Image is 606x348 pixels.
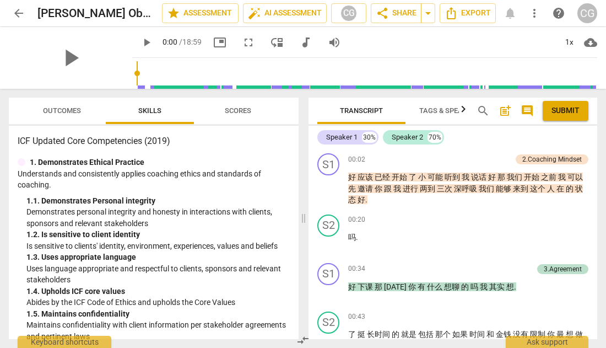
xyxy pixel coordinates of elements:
span: 开始 [524,173,541,181]
span: 了 [409,173,418,181]
span: 两到 [420,184,437,193]
span: 没有 [513,330,530,339]
span: 之前 [541,173,558,181]
span: 那 [497,173,507,181]
p: Uses language appropriate and respectful to clients, sponsors and relevant stakeholders [26,263,290,286]
span: 这个 [530,184,547,193]
span: 先 [348,184,358,193]
span: 你 [547,330,556,339]
span: . [514,282,516,291]
span: 我 [480,282,489,291]
span: 人 [547,184,556,193]
div: 2.Coaching Mindset [522,154,582,164]
p: Demonstrates personal integrity and honesty in interactions with clients, sponsors and relevant s... [26,206,290,229]
span: 三次 [437,184,454,193]
span: 最 [556,330,566,339]
span: Export [445,7,491,20]
span: 想 [506,282,514,291]
span: 深呼吸 [454,184,479,193]
span: 金钱 [496,330,513,339]
span: Submit [551,105,580,116]
button: Share [371,3,421,23]
span: search [477,104,490,117]
div: Speaker 1 [326,132,358,143]
button: Search [474,102,492,120]
span: 的 [461,282,470,291]
span: comment [521,104,534,117]
span: 我 [393,184,403,193]
button: Export [440,3,496,23]
span: 了 [348,330,358,339]
span: 时间 [469,330,486,339]
span: move_down [270,36,284,49]
span: fullscreen [242,36,255,49]
span: . [356,233,358,242]
span: 好 [488,173,497,181]
span: 00:02 [348,155,365,164]
span: 我 [558,173,567,181]
div: 1. 3. Uses appropriate language [26,251,290,263]
span: cloud_download [584,36,597,49]
span: help [552,7,565,20]
span: 想聊 [444,282,461,291]
span: 和 [486,330,496,339]
span: 开始 [392,173,409,181]
span: 好 [358,195,365,204]
span: post_add [499,104,512,117]
p: Maintains confidentiality with client information per stakeholder agreements and pertinent laws [26,319,290,342]
span: 长时间 [367,330,392,339]
span: volume_up [328,36,341,49]
span: 就是 [401,330,418,339]
button: Picture in picture [210,33,230,52]
span: 想 [566,330,575,339]
button: CG [331,3,366,23]
span: 听到 [445,173,462,181]
div: Change speaker [317,312,339,334]
span: 那 [375,282,384,291]
button: Assessment [162,3,239,23]
span: Outcomes [43,106,81,115]
button: Play [137,33,156,52]
span: share [376,7,389,20]
div: CG [340,5,357,22]
span: 什么 [427,282,444,291]
span: 00:34 [348,264,365,274]
span: 小 [418,173,428,181]
span: 邀请 [358,184,375,193]
span: . [365,195,367,204]
span: Share [376,7,416,20]
span: 说话 [471,173,488,181]
span: play_arrow [140,36,153,49]
span: 00:20 [348,215,365,224]
span: arrow_drop_down [421,7,435,20]
div: 1x [559,34,580,51]
span: 的 [566,184,575,193]
span: 吗 [470,282,480,291]
span: 00:43 [348,312,365,322]
div: Keyboard shortcuts [18,336,111,348]
div: 1. 1. Demonstrates Personal integrity [26,195,290,207]
span: 你 [375,184,384,193]
span: 那个 [435,330,452,339]
span: 你 [408,282,418,291]
span: audiotrack [299,36,312,49]
div: CG [577,3,597,23]
button: Volume [324,33,344,52]
div: Speaker 2 [392,132,423,143]
button: Switch to audio player [296,33,316,52]
button: Add summary [496,102,514,120]
span: 做 [575,330,583,339]
div: 1. 2. Is sensitive to client identity [26,229,290,240]
span: Transcript [340,106,383,115]
button: Sharing summary [421,3,435,23]
button: Fullscreen [239,33,258,52]
p: Understands and consistently applies coaching ethics and standards of coaching. [18,168,290,191]
span: 限制 [530,330,547,339]
h2: [PERSON_NAME] Observed Coaching Triad Round 1 [37,7,153,20]
span: 的 [392,330,401,339]
div: 1. 4. Upholds ICF core values [26,286,290,297]
span: [DATE] [384,282,408,291]
span: 如果 [452,330,469,339]
p: 1. Demonstrates Ethical Practice [30,157,144,168]
span: star [167,7,180,20]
